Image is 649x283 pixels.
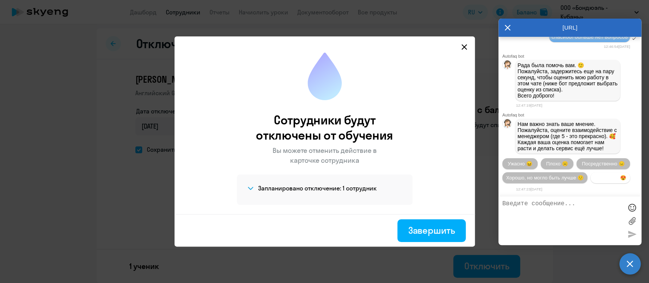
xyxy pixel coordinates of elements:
span: Плохо ☹️ [546,161,568,167]
time: 12:47:23[DATE] [516,187,542,191]
label: Лимит 10 файлов [626,215,638,226]
span: Прекрасно 😍 [594,175,626,181]
time: 12:47:19[DATE] [516,103,542,107]
span: Посредственно 😑 [582,161,624,167]
div: Завершить [408,224,455,236]
p: Вы можете отменить действие в карточке сотрудника [269,146,381,165]
button: Завершить [397,219,465,242]
p: Рада была помочь вам. 🙂 Пожалуйста, задержитесь еще на пару секунд, чтобы оценить мою работу в эт... [517,62,618,99]
div: Autofaq bot [502,113,641,117]
h2: Сотрудники будут отключены от обучения [240,112,409,143]
span: Хорошо, но могло быть лучше 🙂 [506,175,584,181]
time: 12:46:54[DATE] [604,44,630,49]
h4: Запланировано отключение: 1 сотрудник [258,184,377,192]
div: Autofaq bot [502,54,641,58]
span: Нам важно знать ваше мнение. Пожалуйста, оцените взаимодействие с менеджером (где 5 - это прекрас... [517,121,618,151]
span: Ужасно 😖 [508,161,532,167]
img: bot avatar [503,60,512,71]
img: bot avatar [503,119,512,130]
